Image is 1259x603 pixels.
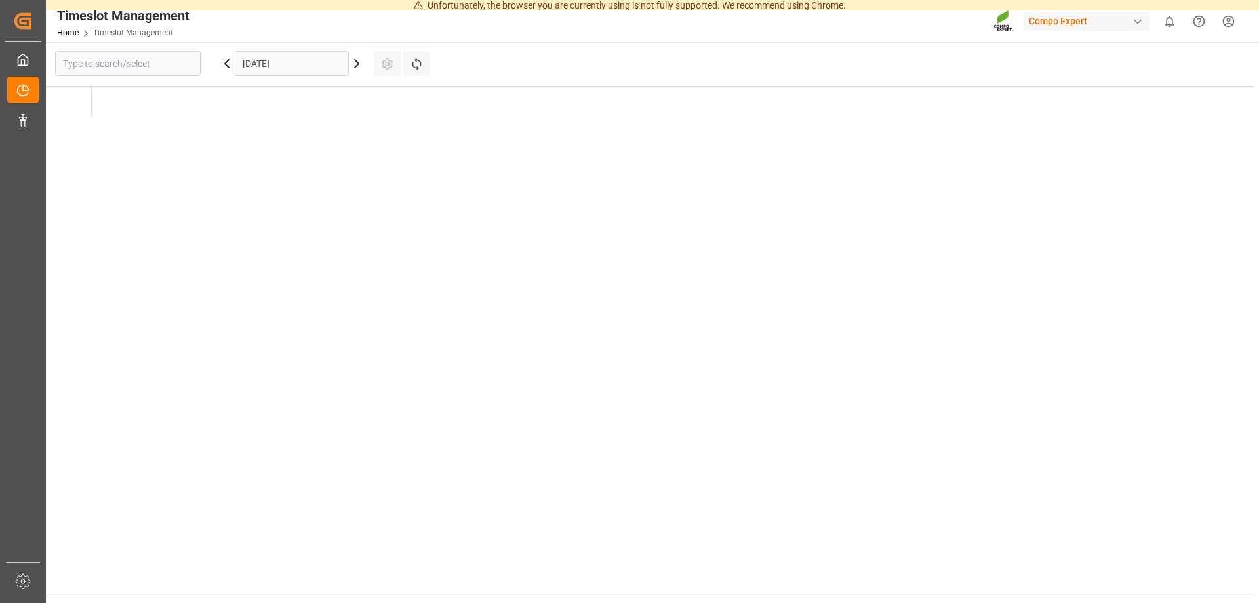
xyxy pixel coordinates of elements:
[1024,12,1149,31] div: Compo Expert
[55,51,201,76] input: Type to search/select
[1155,7,1184,36] button: show 0 new notifications
[235,51,349,76] input: DD.MM.YYYY
[57,28,79,37] a: Home
[993,10,1014,33] img: Screenshot%202023-09-29%20at%2010.02.21.png_1712312052.png
[1184,7,1214,36] button: Help Center
[1024,9,1155,33] button: Compo Expert
[57,6,190,26] div: Timeslot Management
